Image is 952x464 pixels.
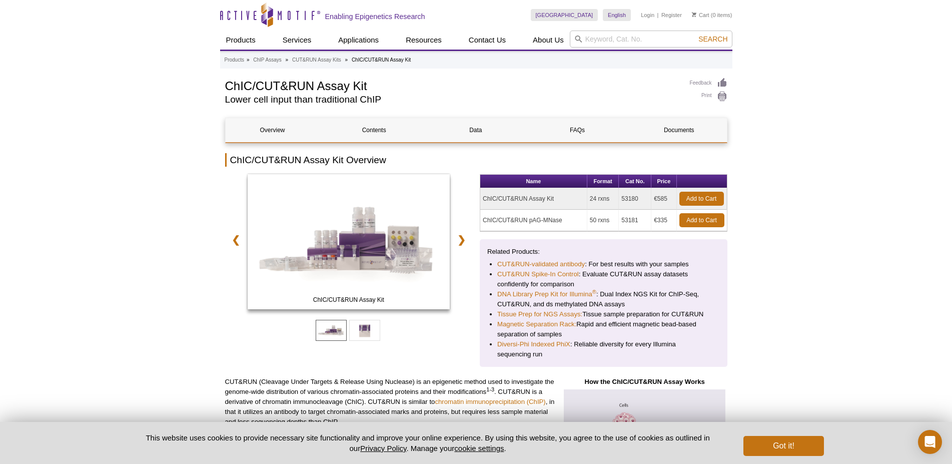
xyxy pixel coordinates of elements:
[692,9,732,21] li: (0 items)
[698,35,727,43] span: Search
[429,118,523,142] a: Data
[695,35,730,44] button: Search
[497,339,570,349] a: Diversi-Phi Indexed PhiX
[619,210,651,231] td: 53181
[619,175,651,188] th: Cat No.
[497,269,710,289] li: : Evaluate CUT&RUN assay datasets confidently for comparison
[497,319,576,329] a: Magnetic Separation Rack:
[531,9,598,21] a: [GEOGRAPHIC_DATA]
[325,12,425,21] h2: Enabling Epigenetics Research
[497,289,710,309] li: : Dual Index NGS Kit for ChIP-Seq, CUT&RUN, and ds methylated DNA assays
[454,444,504,452] button: cookie settings
[225,78,680,93] h1: ChIC/CUT&RUN Assay Kit
[679,213,724,227] a: Add to Cart
[463,31,512,50] a: Contact Us
[292,56,341,65] a: CUT&RUN Assay Kits
[225,56,244,65] a: Products
[250,295,448,305] span: ChIC/CUT&RUN Assay Kit
[587,188,619,210] td: 24 rxns
[641,12,654,19] a: Login
[619,188,651,210] td: 53180
[129,432,727,453] p: This website uses cookies to provide necessary site functionality and improve your online experie...
[225,377,555,427] p: CUT&RUN (Cleavage Under Targets & Release Using Nuclease) is an epigenetic method used to investi...
[286,57,289,63] li: »
[277,31,318,50] a: Services
[632,118,726,142] a: Documents
[332,31,385,50] a: Applications
[497,309,710,319] li: Tissue sample preparation for CUT&RUN
[661,12,682,19] a: Register
[527,31,570,50] a: About Us
[352,57,411,63] li: ChIC/CUT&RUN Assay Kit
[247,57,250,63] li: »
[253,56,282,65] a: ChIP Assays
[435,398,545,405] a: chromatin immunoprecipitation (ChIP)
[651,175,676,188] th: Price
[651,188,676,210] td: €585
[651,210,676,231] td: €335
[225,95,680,104] h2: Lower cell input than traditional ChIP
[587,175,619,188] th: Format
[497,309,582,319] a: Tissue Prep for NGS Assays:
[497,269,579,279] a: CUT&RUN Spike-In Control
[480,210,587,231] td: ChIC/CUT&RUN pAG-MNase
[679,192,724,206] a: Add to Cart
[345,57,348,63] li: »
[584,378,704,385] strong: How the ChIC/CUT&RUN Assay Works
[360,444,406,452] a: Privacy Policy
[480,188,587,210] td: ChIC/CUT&RUN Assay Kit
[497,259,585,269] a: CUT&RUN-validated antibody
[226,118,320,142] a: Overview
[400,31,448,50] a: Resources
[587,210,619,231] td: 50 rxns
[248,174,450,312] a: ChIC/CUT&RUN Assay Kit
[497,339,710,359] li: : Reliable diversity for every Illumina sequencing run
[487,247,720,257] p: Related Products:
[657,9,659,21] li: |
[480,175,587,188] th: Name
[692,12,709,19] a: Cart
[486,386,494,392] sup: 1-3
[692,12,696,17] img: Your Cart
[530,118,624,142] a: FAQs
[690,91,727,102] a: Print
[225,153,727,167] h2: ChIC/CUT&RUN Assay Kit Overview
[327,118,421,142] a: Contents
[220,31,262,50] a: Products
[690,78,727,89] a: Feedback
[592,289,596,295] sup: ®
[918,430,942,454] div: Open Intercom Messenger
[225,228,247,251] a: ❮
[497,259,710,269] li: : For best results with your samples
[497,289,596,299] a: DNA Library Prep Kit for Illumina®
[570,31,732,48] input: Keyword, Cat. No.
[603,9,631,21] a: English
[497,319,710,339] li: Rapid and efficient magnetic bead-based separation of samples
[451,228,472,251] a: ❯
[743,436,823,456] button: Got it!
[248,174,450,309] img: ChIC/CUT&RUN Assay Kit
